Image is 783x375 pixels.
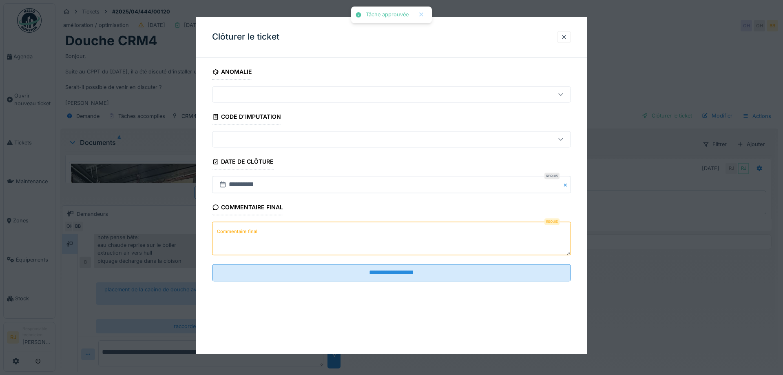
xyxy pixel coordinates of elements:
button: Close [562,176,571,193]
div: Code d'imputation [212,111,281,124]
h3: Clôturer le ticket [212,32,279,42]
div: Requis [544,173,560,180]
div: Date de clôture [212,156,274,170]
label: Commentaire final [215,226,259,237]
div: Tâche approuvée [366,11,409,18]
div: Commentaire final [212,202,283,215]
div: Requis [544,219,560,225]
div: Anomalie [212,66,252,80]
